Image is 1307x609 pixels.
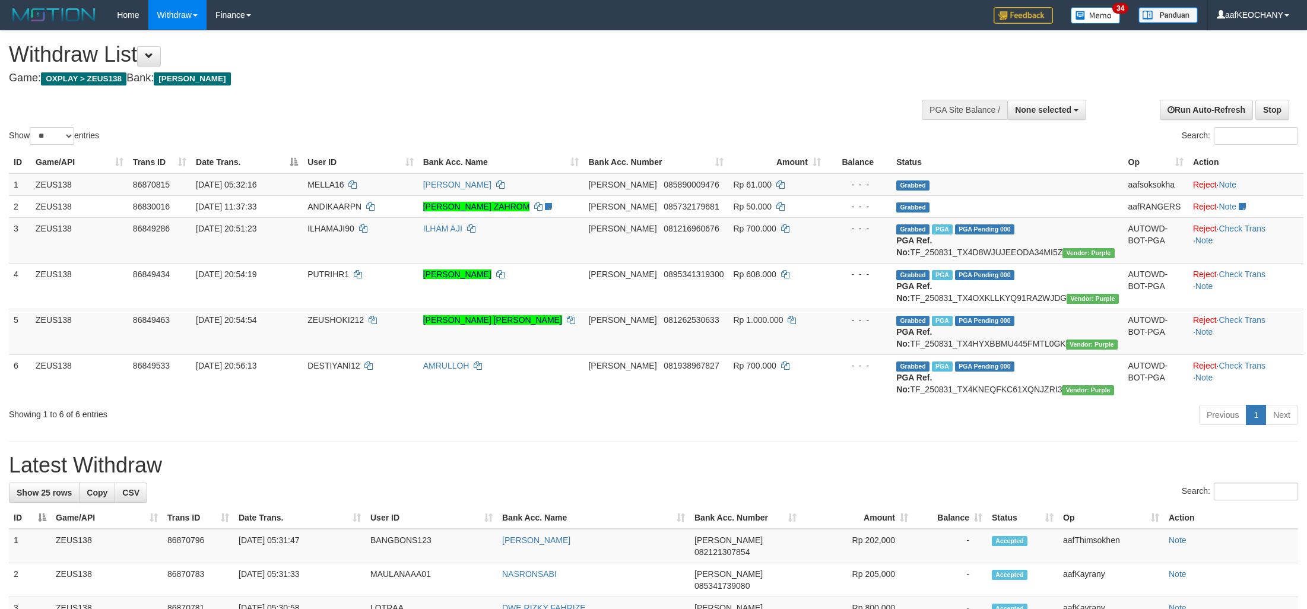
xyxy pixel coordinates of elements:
[133,224,170,233] span: 86849286
[1188,217,1303,263] td: · ·
[1169,535,1187,545] a: Note
[955,224,1014,234] span: PGA Pending
[733,180,772,189] span: Rp 61.000
[196,224,256,233] span: [DATE] 20:51:23
[826,151,892,173] th: Balance
[1138,7,1198,23] img: panduan.png
[1188,173,1303,196] td: ·
[9,195,31,217] td: 2
[1199,405,1246,425] a: Previous
[1188,195,1303,217] td: ·
[1193,269,1217,279] a: Reject
[1246,405,1266,425] a: 1
[31,354,128,400] td: ZEUS138
[664,315,719,325] span: Copy 081262530633 to clipboard
[1219,202,1236,211] a: Note
[307,224,354,233] span: ILHAMAJI90
[992,536,1027,546] span: Accepted
[163,563,234,597] td: 86870783
[1195,327,1213,337] a: Note
[801,563,913,597] td: Rp 205,000
[51,529,163,563] td: ZEUS138
[1193,224,1217,233] a: Reject
[418,151,584,173] th: Bank Acc. Name: activate to sort column ascending
[163,529,234,563] td: 86870796
[133,180,170,189] span: 86870815
[1124,263,1188,309] td: AUTOWD-BOT-PGA
[502,535,570,545] a: [PERSON_NAME]
[423,202,530,211] a: [PERSON_NAME] ZAHROM
[1112,3,1128,14] span: 34
[583,151,728,173] th: Bank Acc. Number: activate to sort column ascending
[987,507,1058,529] th: Status: activate to sort column ascending
[1255,100,1289,120] a: Stop
[892,151,1123,173] th: Status
[1188,354,1303,400] td: · ·
[896,202,930,212] span: Grabbed
[932,224,953,234] span: Marked by aafRornrotha
[588,224,656,233] span: [PERSON_NAME]
[694,581,750,591] span: Copy 085341739080 to clipboard
[133,361,170,370] span: 86849533
[133,202,170,211] span: 86830016
[830,179,887,191] div: - - -
[955,316,1014,326] span: PGA Pending
[122,488,139,497] span: CSV
[366,563,497,597] td: MAULANAAA01
[1062,385,1114,395] span: Vendor URL: https://trx4.1velocity.biz
[588,180,656,189] span: [PERSON_NAME]
[115,483,147,503] a: CSV
[932,270,953,280] span: Marked by aafRornrotha
[1062,248,1114,258] span: Vendor URL: https://trx4.1velocity.biz
[733,315,783,325] span: Rp 1.000.000
[196,361,256,370] span: [DATE] 20:56:13
[1195,281,1213,291] a: Note
[922,100,1007,120] div: PGA Site Balance /
[366,507,497,529] th: User ID: activate to sort column ascending
[9,354,31,400] td: 6
[234,507,366,529] th: Date Trans.: activate to sort column ascending
[896,327,932,348] b: PGA Ref. No:
[1182,127,1298,145] label: Search:
[87,488,107,497] span: Copy
[994,7,1053,24] img: Feedback.jpg
[896,316,930,326] span: Grabbed
[896,281,932,303] b: PGA Ref. No:
[17,488,72,497] span: Show 25 rows
[664,202,719,211] span: Copy 085732179681 to clipboard
[1219,361,1265,370] a: Check Trans
[307,361,360,370] span: DESTIYANI12
[79,483,115,503] a: Copy
[133,315,170,325] span: 86849463
[733,224,776,233] span: Rp 700.000
[733,361,776,370] span: Rp 700.000
[9,507,51,529] th: ID: activate to sort column descending
[1193,361,1217,370] a: Reject
[1188,263,1303,309] td: · ·
[31,151,128,173] th: Game/API: activate to sort column ascending
[588,361,656,370] span: [PERSON_NAME]
[913,563,987,597] td: -
[892,217,1123,263] td: TF_250831_TX4D8WJUJEEODA34MI5Z
[1182,483,1298,500] label: Search:
[896,180,930,191] span: Grabbed
[733,269,776,279] span: Rp 608.000
[830,314,887,326] div: - - -
[502,569,557,579] a: NASRONSABI
[154,72,230,85] span: [PERSON_NAME]
[1219,269,1265,279] a: Check Trans
[51,563,163,597] td: ZEUS138
[423,315,562,325] a: [PERSON_NAME] [PERSON_NAME]
[955,361,1014,372] span: PGA Pending
[1058,507,1164,529] th: Op: activate to sort column ascending
[1188,309,1303,354] td: · ·
[31,263,128,309] td: ZEUS138
[690,507,801,529] th: Bank Acc. Number: activate to sort column ascending
[31,195,128,217] td: ZEUS138
[913,529,987,563] td: -
[1124,309,1188,354] td: AUTOWD-BOT-PGA
[9,43,859,66] h1: Withdraw List
[497,507,690,529] th: Bank Acc. Name: activate to sort column ascending
[9,309,31,354] td: 5
[366,529,497,563] td: BANGBONS123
